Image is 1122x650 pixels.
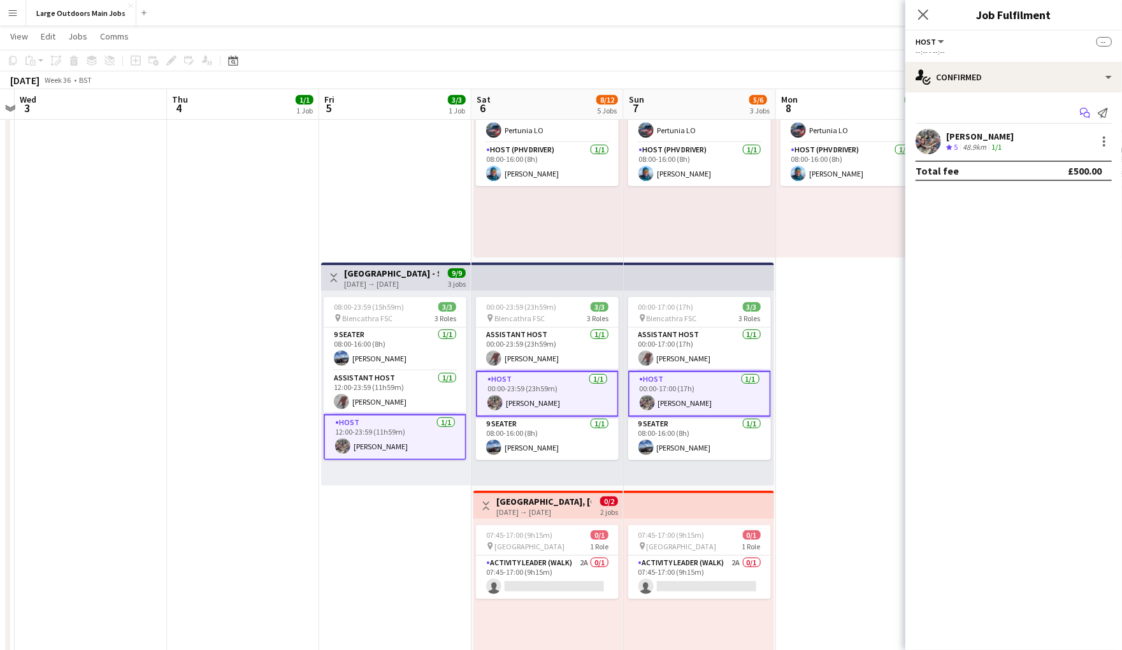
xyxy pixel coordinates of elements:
span: 07:45-17:00 (9h15m) [638,530,705,540]
div: Total fee [916,164,959,177]
span: -- [1097,37,1112,47]
app-card-role: 9 Seater1/108:00-16:00 (8h)[PERSON_NAME] [628,417,771,460]
span: 6 [475,101,491,115]
span: Host [916,37,936,47]
h3: [GEOGRAPHIC_DATA] - Striding Edge & Sharp Edge / Scafell Pike Challenge Weekend / Wild Swim - [GE... [344,268,439,279]
span: 1 Role [590,542,608,551]
div: 1 Job [296,106,313,115]
app-skills-label: 1/1 [991,142,1002,152]
span: [GEOGRAPHIC_DATA] [494,542,565,551]
span: Sun [629,94,644,105]
app-job-card: 08:00-16:00 (8h)2/22 Roles9 Seater1/108:00-16:00 (8h)Pertunia LOHost (PHV Driver)1/108:00-16:00 (... [628,69,771,186]
span: 0/2 [600,496,618,506]
span: [GEOGRAPHIC_DATA] [647,542,717,551]
span: 3/3 [438,302,456,312]
app-card-role: Assistant Host1/100:00-17:00 (17h)[PERSON_NAME] [628,328,771,371]
span: 9/9 [448,268,466,278]
app-card-role: 9 Seater1/108:00-16:00 (8h)Pertunia LO [476,99,619,143]
span: Blencathra FSC [494,314,545,323]
div: 1 Job [449,106,465,115]
div: [DATE] → [DATE] [344,279,439,289]
span: 5 [954,142,958,152]
a: Edit [36,28,61,45]
span: 0/1 [743,530,761,540]
button: Host [916,37,946,47]
div: 5 Jobs [597,106,617,115]
span: 7 [627,101,644,115]
app-job-card: 07:45-17:00 (9h15m)0/1 [GEOGRAPHIC_DATA]1 RoleActivity Leader (Walk)2A0/107:45-17:00 (9h15m) [628,525,771,599]
div: --:-- - --:-- [916,47,1112,57]
app-card-role: Host1/100:00-23:59 (23h59m)[PERSON_NAME] [476,371,619,417]
app-card-role: Assistant Host1/112:00-23:59 (11h59m)[PERSON_NAME] [324,371,466,414]
span: Week 36 [42,75,74,85]
span: Fri [324,94,334,105]
div: 3 Jobs [750,106,770,115]
span: View [10,31,28,42]
span: 4 [170,101,188,115]
a: Comms [95,28,134,45]
span: 3/3 [743,302,761,312]
span: 08:00-23:59 (15h59m) [334,302,404,312]
div: [DATE] [10,74,40,87]
app-card-role: Activity Leader (Walk)2A0/107:45-17:00 (9h15m) [628,556,771,599]
app-job-card: 00:00-23:59 (23h59m)3/3 Blencathra FSC3 RolesAssistant Host1/100:00-23:59 (23h59m)[PERSON_NAME]Ho... [476,297,619,460]
app-card-role: 9 Seater1/108:00-16:00 (8h)Pertunia LO [628,99,771,143]
span: 2/2 [905,95,923,105]
span: Jobs [68,31,87,42]
app-card-role: 9 Seater1/108:00-16:00 (8h)[PERSON_NAME] [324,328,466,371]
span: Blencathra FSC [342,314,392,323]
span: Comms [100,31,129,42]
span: 3 Roles [435,314,456,323]
app-card-role: Host (PHV Driver)1/108:00-16:00 (8h)[PERSON_NAME] [780,143,923,186]
span: 07:45-17:00 (9h15m) [486,530,552,540]
app-card-role: Host (PHV Driver)1/108:00-16:00 (8h)[PERSON_NAME] [476,143,619,186]
app-card-role: Host (PHV Driver)1/108:00-16:00 (8h)[PERSON_NAME] [628,143,771,186]
span: Mon [781,94,798,105]
span: Sat [477,94,491,105]
app-card-role: Activity Leader (Walk)2A0/107:45-17:00 (9h15m) [476,556,619,599]
app-card-role: 9 Seater1/108:00-16:00 (8h)[PERSON_NAME] [476,417,619,460]
button: Large Outdoors Main Jobs [26,1,136,25]
span: 00:00-23:59 (23h59m) [486,302,556,312]
app-job-card: 08:00-16:00 (8h)2/22 Roles9 Seater1/108:00-16:00 (8h)Pertunia LOHost (PHV Driver)1/108:00-16:00 (... [476,69,619,186]
span: 3/3 [448,95,466,105]
div: 48.9km [960,142,989,153]
span: 1 Role [742,542,761,551]
app-card-role: Host1/112:00-23:59 (11h59m)[PERSON_NAME] [324,414,466,460]
span: 3 [18,101,36,115]
app-job-card: 00:00-17:00 (17h)3/3 Blencathra FSC3 RolesAssistant Host1/100:00-17:00 (17h)[PERSON_NAME]Host1/10... [628,297,771,460]
a: Jobs [63,28,92,45]
span: 5 [322,101,334,115]
div: 2 jobs [600,506,618,517]
span: 3 Roles [587,314,608,323]
h3: [GEOGRAPHIC_DATA], [GEOGRAPHIC_DATA], Sharp Edge. [496,496,591,507]
div: BST [79,75,92,85]
span: 5/6 [749,95,767,105]
div: Confirmed [905,62,1122,92]
div: £500.00 [1068,164,1102,177]
span: 8 [779,101,798,115]
app-job-card: 08:00-23:59 (15h59m)3/3 Blencathra FSC3 Roles9 Seater1/108:00-16:00 (8h)[PERSON_NAME]Assistant Ho... [324,297,466,460]
span: 3/3 [591,302,608,312]
app-job-card: 07:45-17:00 (9h15m)0/1 [GEOGRAPHIC_DATA]1 RoleActivity Leader (Walk)2A0/107:45-17:00 (9h15m) [476,525,619,599]
span: 8/12 [596,95,618,105]
h3: Job Fulfilment [905,6,1122,23]
app-card-role: Host1/100:00-17:00 (17h)[PERSON_NAME] [628,371,771,417]
app-job-card: 08:00-16:00 (8h)2/22 Roles9 Seater1/108:00-16:00 (8h)Pertunia LOHost (PHV Driver)1/108:00-16:00 (... [780,69,923,186]
span: Edit [41,31,55,42]
div: [PERSON_NAME] [946,131,1014,142]
span: 3 Roles [739,314,761,323]
span: Blencathra FSC [647,314,697,323]
app-card-role: 9 Seater1/108:00-16:00 (8h)Pertunia LO [780,99,923,143]
span: 0/1 [591,530,608,540]
a: View [5,28,33,45]
div: [DATE] → [DATE] [496,507,591,517]
span: 1/1 [296,95,313,105]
